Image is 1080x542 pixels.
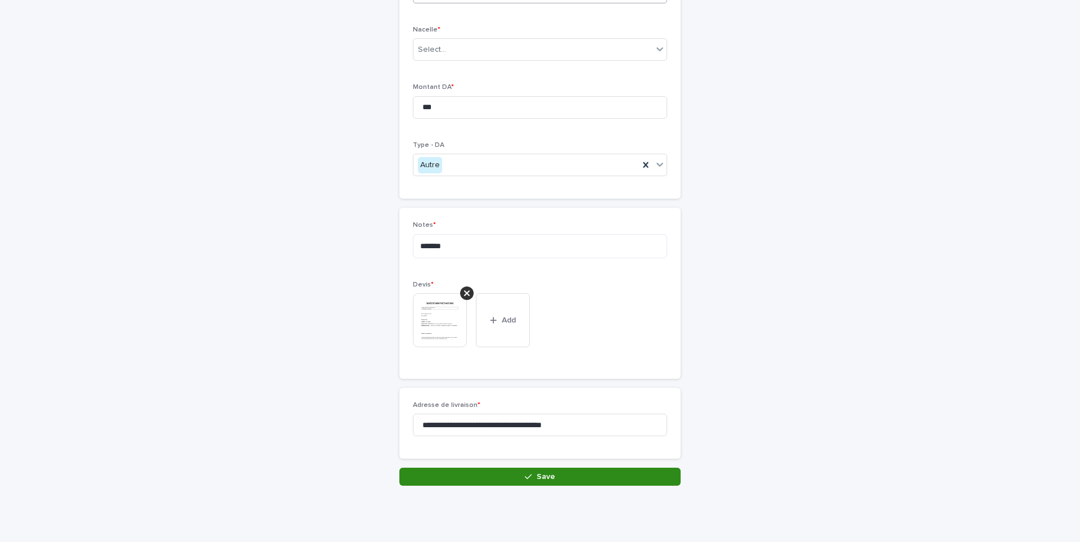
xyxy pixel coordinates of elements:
span: Adresse de livraison [413,402,480,409]
button: Add [476,293,530,347]
div: Select... [418,44,446,56]
span: Add [502,316,516,324]
span: Save [537,473,555,481]
span: Devis [413,281,434,288]
span: Notes [413,222,436,229]
button: Save [399,468,681,486]
span: Montant DA [413,84,454,91]
span: Nacelle [413,26,440,33]
div: Autre [418,157,442,173]
span: Type - DA [413,142,444,149]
